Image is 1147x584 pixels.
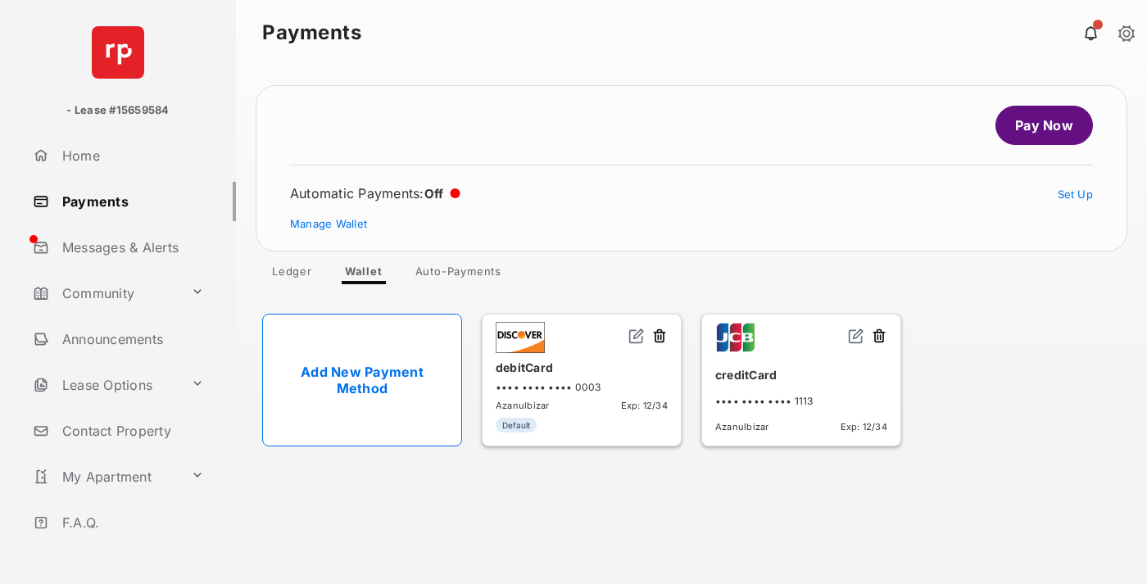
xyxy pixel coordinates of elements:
a: Auto-Payments [402,265,515,284]
p: - Lease #15659584 [66,102,169,119]
img: svg+xml;base64,PHN2ZyB4bWxucz0iaHR0cDovL3d3dy53My5vcmcvMjAwMC9zdmciIHdpZHRoPSI2NCIgaGVpZ2h0PSI2NC... [92,26,144,79]
a: Contact Property [26,411,236,450]
a: Manage Wallet [290,217,367,230]
img: svg+xml;base64,PHN2ZyB2aWV3Qm94PSIwIDAgMjQgMjQiIHdpZHRoPSIxNiIgaGVpZ2h0PSIxNiIgZmlsbD0ibm9uZSIgeG... [848,328,864,344]
a: Wallet [332,265,396,284]
a: Add New Payment Method [262,314,462,446]
span: Exp: 12/34 [841,421,887,432]
a: Payments [26,182,236,221]
strong: Payments [262,23,361,43]
span: Exp: 12/34 [621,400,668,411]
a: Messages & Alerts [26,228,236,267]
div: debitCard [496,354,668,381]
span: Azanulbizar [715,421,769,432]
a: Announcements [26,319,236,359]
div: •••• •••• •••• 0003 [496,381,668,393]
span: Off [424,186,444,201]
img: svg+xml;base64,PHN2ZyB2aWV3Qm94PSIwIDAgMjQgMjQiIHdpZHRoPSIxNiIgaGVpZ2h0PSIxNiIgZmlsbD0ibm9uZSIgeG... [628,328,645,344]
a: Lease Options [26,365,184,405]
span: Azanulbizar [496,400,550,411]
a: F.A.Q. [26,503,236,542]
a: Community [26,274,184,313]
a: Home [26,136,236,175]
div: Automatic Payments : [290,185,460,201]
a: My Apartment [26,457,184,496]
div: •••• •••• •••• 1113 [715,395,887,407]
div: creditCard [715,361,887,388]
a: Set Up [1058,188,1094,201]
a: Ledger [259,265,325,284]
